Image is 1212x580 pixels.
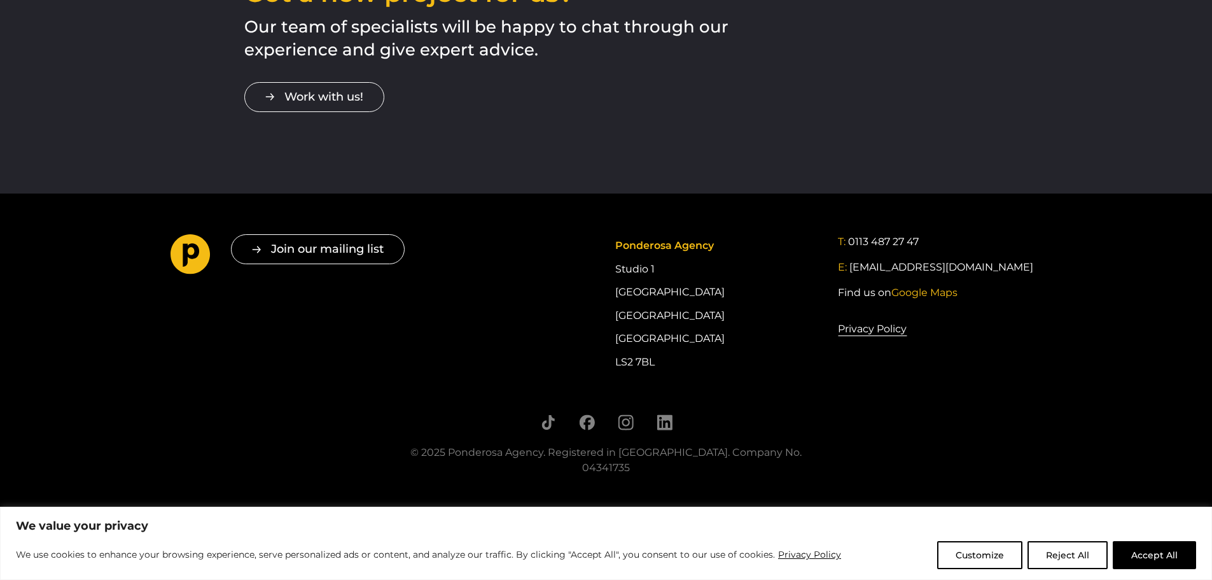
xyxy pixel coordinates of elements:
span: E: [838,261,847,273]
a: 0113 487 27 47 [848,234,919,250]
p: We use cookies to enhance your browsing experience, serve personalized ads or content, and analyz... [16,547,842,562]
a: Follow us on TikTok [540,414,556,430]
div: Studio 1 [GEOGRAPHIC_DATA] [GEOGRAPHIC_DATA] [GEOGRAPHIC_DATA] LS2 7BL [615,234,819,374]
a: Follow us on Facebook [579,414,595,430]
a: Find us onGoogle Maps [838,285,958,301]
p: We value your privacy [16,518,1196,534]
button: Customize [937,541,1022,569]
button: Reject All [1027,541,1108,569]
a: Privacy Policy [777,547,842,562]
span: Ponderosa Agency [615,239,714,251]
button: Accept All [1113,541,1196,569]
a: [EMAIL_ADDRESS][DOMAIN_NAME] [849,260,1033,275]
a: Privacy Policy [838,321,907,337]
button: Join our mailing list [231,234,405,264]
a: Go to homepage [171,234,211,279]
span: Google Maps [891,286,958,299]
div: © 2025 Ponderosa Agency. Registered in [GEOGRAPHIC_DATA]. Company No. 04341735 [393,445,819,476]
span: T: [838,236,846,248]
a: Follow us on LinkedIn [657,414,672,430]
a: Work with us! [244,82,384,112]
p: Our team of specialists will be happy to chat through our experience and give expert advice. [244,16,745,62]
a: Follow us on Instagram [618,414,634,430]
